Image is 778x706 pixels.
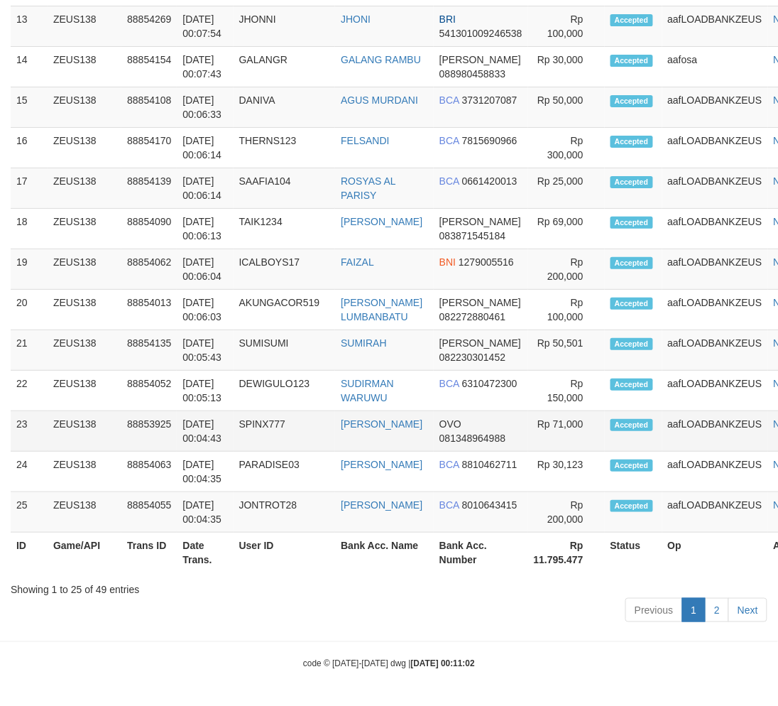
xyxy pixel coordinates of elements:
span: Accepted [610,500,653,512]
a: 2 [705,598,729,622]
td: 88854090 [121,209,177,249]
td: 14 [11,47,48,87]
td: Rp 100,000 [528,290,605,330]
a: Next [728,598,767,622]
td: [DATE] 00:07:43 [177,47,233,87]
a: [PERSON_NAME] [341,459,422,470]
span: Copy 082272880461 to clipboard [439,311,505,322]
td: aafLOADBANKZEUS [662,411,768,452]
td: Rp 69,000 [528,209,605,249]
td: [DATE] 00:04:35 [177,452,233,492]
a: SUDIRMAN WARUWU [341,378,394,403]
td: [DATE] 00:04:43 [177,411,233,452]
span: Accepted [610,136,653,148]
td: [DATE] 00:06:04 [177,249,233,290]
td: aafLOADBANKZEUS [662,87,768,128]
span: BCA [439,135,459,146]
td: GALANGR [234,47,336,87]
a: SUMIRAH [341,337,387,349]
span: BCA [439,94,459,106]
td: aafLOADBANKZEUS [662,330,768,371]
span: Copy 8810462711 to clipboard [462,459,517,470]
td: [DATE] 00:06:03 [177,290,233,330]
td: ZEUS138 [48,6,121,47]
th: User ID [234,533,336,573]
a: FAIZAL [341,256,374,268]
td: aafLOADBANKZEUS [662,290,768,330]
span: BRI [439,13,456,25]
span: [PERSON_NAME] [439,297,521,308]
td: [DATE] 00:06:13 [177,209,233,249]
td: 24 [11,452,48,492]
th: Trans ID [121,533,177,573]
td: [DATE] 00:06:33 [177,87,233,128]
span: Copy 083871545184 to clipboard [439,230,505,241]
td: ZEUS138 [48,452,121,492]
a: [PERSON_NAME] [341,499,422,511]
td: aafLOADBANKZEUS [662,128,768,168]
a: FELSANDI [341,135,389,146]
td: aafLOADBANKZEUS [662,6,768,47]
a: GALANG RAMBU [341,54,421,65]
span: BCA [439,175,459,187]
th: Bank Acc. Number [434,533,528,573]
td: 16 [11,128,48,168]
td: ZEUS138 [48,168,121,209]
td: 88854154 [121,47,177,87]
span: Accepted [610,338,653,350]
td: aafLOADBANKZEUS [662,452,768,492]
small: code © [DATE]-[DATE] dwg | [303,659,475,669]
td: Rp 50,501 [528,330,605,371]
span: [PERSON_NAME] [439,54,521,65]
span: Copy 3731207087 to clipboard [462,94,517,106]
td: [DATE] 00:04:35 [177,492,233,533]
td: aafLOADBANKZEUS [662,168,768,209]
td: 22 [11,371,48,411]
a: [PERSON_NAME] LUMBANBATU [341,297,422,322]
td: SAAFIA104 [234,168,336,209]
span: Copy 0661420013 to clipboard [462,175,517,187]
span: BNI [439,256,456,268]
td: 88854013 [121,290,177,330]
td: 15 [11,87,48,128]
td: 17 [11,168,48,209]
span: Copy 082230301452 to clipboard [439,352,505,363]
td: 88854170 [121,128,177,168]
td: ZEUS138 [48,209,121,249]
td: ZEUS138 [48,87,121,128]
th: Rp 11.795.477 [528,533,605,573]
th: Status [605,533,662,573]
td: 25 [11,492,48,533]
td: 88854063 [121,452,177,492]
td: [DATE] 00:05:13 [177,371,233,411]
span: Accepted [610,379,653,391]
td: ZEUS138 [48,290,121,330]
span: OVO [439,418,461,430]
td: 88854269 [121,6,177,47]
th: Bank Acc. Name [335,533,434,573]
a: 1 [682,598,706,622]
span: Copy 541301009246538 to clipboard [439,28,522,39]
div: Showing 1 to 25 of 49 entries [11,577,767,597]
td: ZEUS138 [48,492,121,533]
td: Rp 30,123 [528,452,605,492]
td: Rp 100,000 [528,6,605,47]
th: Date Trans. [177,533,233,573]
span: Accepted [610,14,653,26]
td: Rp 25,000 [528,168,605,209]
td: ZEUS138 [48,330,121,371]
td: Rp 150,000 [528,371,605,411]
td: JHONNI [234,6,336,47]
td: 88853925 [121,411,177,452]
span: Copy 081348964988 to clipboard [439,433,505,444]
span: Accepted [610,55,653,67]
td: 88854055 [121,492,177,533]
a: [PERSON_NAME] [341,418,422,430]
td: 13 [11,6,48,47]
td: TAIK1234 [234,209,336,249]
td: aafLOADBANKZEUS [662,371,768,411]
td: 88854052 [121,371,177,411]
span: Copy 1279005516 to clipboard [459,256,514,268]
td: aafLOADBANKZEUS [662,249,768,290]
td: 20 [11,290,48,330]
